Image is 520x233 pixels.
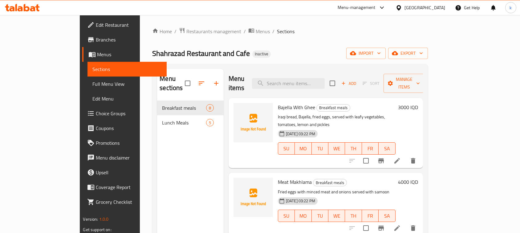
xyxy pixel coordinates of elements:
[388,76,420,91] span: Manage items
[160,74,185,93] h2: Menu sections
[209,76,224,91] button: Add section
[379,142,395,155] button: SA
[162,119,206,126] span: Lunch Meals
[82,195,167,209] a: Grocery Checklist
[206,119,214,126] div: items
[328,142,345,155] button: WE
[347,144,359,153] span: TH
[398,178,418,186] h6: 4000 IQD
[331,211,343,220] span: WE
[340,80,357,87] span: Add
[346,48,386,59] button: import
[362,210,379,222] button: FR
[99,215,109,223] span: 1.0.0
[87,62,167,77] a: Sections
[96,110,162,117] span: Choice Groups
[345,210,362,222] button: TH
[92,95,162,102] span: Edit Menu
[317,104,350,111] span: Breakfast meals
[314,144,326,153] span: TU
[338,4,376,11] div: Menu-management
[157,101,224,115] div: Breakfast meals8
[82,47,167,62] a: Menus
[252,51,271,57] span: Inactive
[278,113,396,128] p: Iraqi bread, Bajella, fried eggs, served with leafy vegetables, tomatoes, lemon and pickles
[82,32,167,47] a: Branches
[157,115,224,130] div: Lunch Meals5
[194,76,209,91] span: Sort sections
[339,79,359,88] span: Add item
[82,150,167,165] a: Menu disclaimer
[278,177,312,187] span: Meat Makhlama
[364,144,376,153] span: FR
[384,74,425,93] button: Manage items
[312,210,328,222] button: TU
[278,210,295,222] button: SU
[393,157,401,164] a: Edit menu item
[174,28,177,35] li: /
[359,79,384,88] span: Select section first
[162,104,206,112] span: Breakfast meals
[186,28,241,35] span: Restaurants management
[314,211,326,220] span: TU
[381,211,393,220] span: SA
[312,142,328,155] button: TU
[82,121,167,136] a: Coupons
[283,198,318,204] span: [DATE] 03:22 PM
[278,103,315,112] span: Bajella With Ghee
[83,215,98,223] span: Version:
[281,144,292,153] span: SU
[364,211,376,220] span: FR
[278,142,295,155] button: SU
[331,144,343,153] span: WE
[244,28,246,35] li: /
[206,105,213,111] span: 8
[82,180,167,195] a: Coverage Report
[281,211,292,220] span: SU
[96,21,162,29] span: Edit Restaurant
[248,27,270,35] a: Menus
[96,124,162,132] span: Coupons
[406,153,420,168] button: delete
[393,49,423,57] span: export
[295,142,311,155] button: MO
[388,48,428,59] button: export
[87,77,167,91] a: Full Menu View
[96,169,162,176] span: Upsell
[328,210,345,222] button: WE
[398,103,418,112] h6: 3000 IQD
[297,211,309,220] span: MO
[96,184,162,191] span: Coverage Report
[297,144,309,153] span: MO
[157,98,224,132] nav: Menu sections
[152,46,250,60] span: Shahrazad Restaurant and Cafe
[82,136,167,150] a: Promotions
[362,142,379,155] button: FR
[229,74,245,93] h2: Menu items
[295,210,311,222] button: MO
[404,4,445,11] div: [GEOGRAPHIC_DATA]
[96,36,162,43] span: Branches
[252,50,271,58] div: Inactive
[92,65,162,73] span: Sections
[206,120,213,126] span: 5
[316,104,350,112] div: Breakfast meals
[313,179,347,186] div: Breakfast meals
[87,91,167,106] a: Edit Menu
[283,131,318,137] span: [DATE] 03:22 PM
[82,165,167,180] a: Upsell
[179,27,241,35] a: Restaurants management
[393,224,401,232] a: Edit menu item
[234,103,273,142] img: Bajella With Ghee
[92,80,162,88] span: Full Menu View
[97,51,162,58] span: Menus
[278,188,396,196] p: Fried eggs with minced meat and onions served with samoon
[181,77,194,90] span: Select all sections
[360,154,372,167] span: Select to update
[96,139,162,147] span: Promotions
[256,28,270,35] span: Menus
[96,198,162,206] span: Grocery Checklist
[96,154,162,161] span: Menu disclaimer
